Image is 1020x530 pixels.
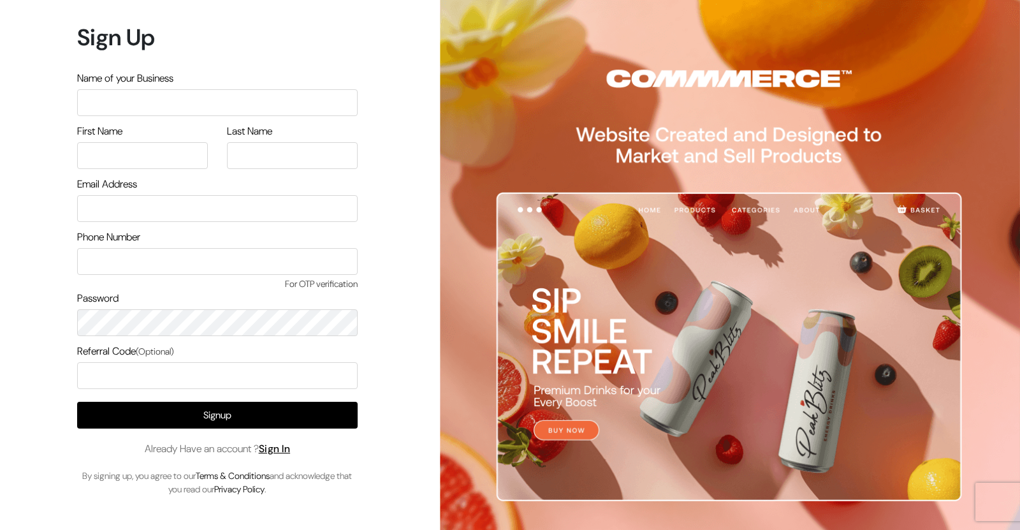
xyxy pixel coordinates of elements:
[77,277,358,291] span: For OTP verification
[77,230,140,245] label: Phone Number
[214,483,265,495] a: Privacy Policy
[77,402,358,429] button: Signup
[77,469,358,496] p: By signing up, you agree to our and acknowledge that you read our .
[77,24,358,51] h1: Sign Up
[77,344,174,359] label: Referral Code
[77,124,122,139] label: First Name
[77,177,137,192] label: Email Address
[196,470,270,482] a: Terms & Conditions
[77,291,119,306] label: Password
[227,124,272,139] label: Last Name
[136,346,174,357] span: (Optional)
[145,441,291,457] span: Already Have an account ?
[259,442,291,455] a: Sign In
[77,71,173,86] label: Name of your Business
